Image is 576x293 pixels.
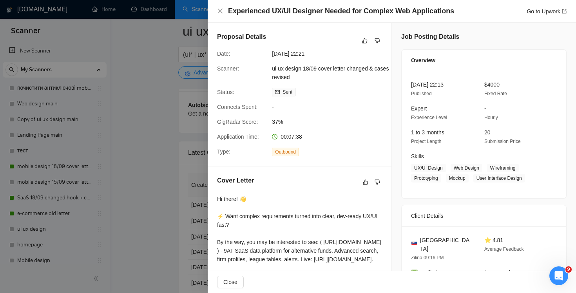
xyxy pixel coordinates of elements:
[217,119,258,125] span: GigRadar Score:
[217,176,254,185] h5: Cover Letter
[272,103,389,111] span: -
[217,8,223,14] button: Close
[281,134,302,140] span: 00:07:38
[411,164,446,172] span: UX/UI Design
[411,174,441,183] span: Prototyping
[217,134,259,140] span: Application Time:
[411,115,447,120] span: Experience Level
[275,90,280,94] span: mail
[411,205,557,226] div: Client Details
[375,38,380,44] span: dislike
[272,148,299,156] span: Outbound
[272,118,389,126] span: 37%
[411,139,441,144] span: Project Length
[411,153,424,159] span: Skills
[373,177,382,187] button: dislike
[484,91,507,96] span: Fixed Rate
[549,266,568,285] iframe: Intercom live chat
[527,8,567,14] a: Go to Upworkexport
[401,32,459,42] h5: Job Posting Details
[373,36,382,45] button: dislike
[228,6,454,16] h4: Experienced UX/UI Designer Needed for Complex Web Applications
[217,104,258,110] span: Connects Spent:
[283,89,292,95] span: Sent
[473,174,525,183] span: User Interface Design
[375,179,380,185] span: dislike
[217,8,223,14] span: close
[484,237,503,243] span: ⭐ 4.81
[451,164,482,172] span: Web Design
[217,276,244,288] button: Close
[217,148,230,155] span: Type:
[411,255,444,260] span: Zilina 09:16 PM
[362,38,368,44] span: like
[487,164,519,172] span: Wireframing
[411,129,444,136] span: 1 to 3 months
[411,56,435,65] span: Overview
[484,115,498,120] span: Hourly
[360,36,370,45] button: like
[420,236,472,253] span: [GEOGRAPHIC_DATA]
[484,81,500,88] span: $4000
[446,174,469,183] span: Mockup
[565,266,572,273] span: 9
[272,49,389,58] span: [DATE] 22:21
[484,105,486,112] span: -
[562,9,567,14] span: export
[411,91,432,96] span: Published
[217,51,230,57] span: Date:
[217,32,266,42] h5: Proposal Details
[361,177,370,187] button: like
[223,278,237,286] span: Close
[484,139,521,144] span: Submission Price
[411,105,427,112] span: Expert
[363,179,368,185] span: like
[411,269,438,276] span: ✅ Verified
[411,81,444,88] span: [DATE] 22:13
[217,89,234,95] span: Status:
[484,129,491,136] span: 20
[484,246,524,252] span: Average Feedback
[411,240,417,246] img: 🇸🇰
[484,269,526,276] span: $4.2K Total Spent
[217,65,239,72] span: Scanner:
[272,64,389,81] span: ui ux design 18/09 cover letter changed & cases revised
[272,134,277,139] span: clock-circle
